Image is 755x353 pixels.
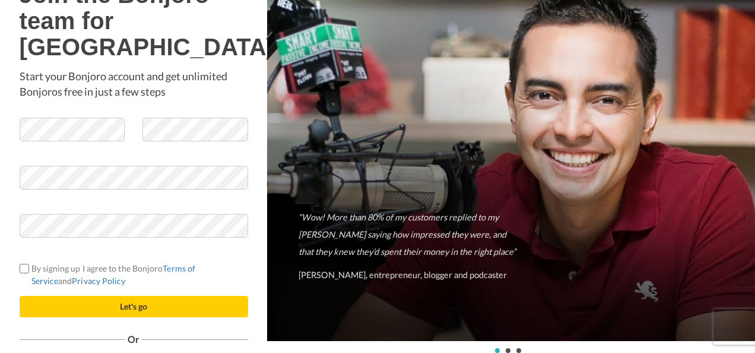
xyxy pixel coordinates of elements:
label: By signing up I agree to the Bonjoro and [20,262,248,287]
button: Let's go [20,296,248,317]
p: Start your Bonjoro account and get unlimited Bonjoros free in just a few steps [20,69,248,99]
p: [PERSON_NAME], entrepreneur, blogger and podcaster [299,266,522,283]
input: By signing up I agree to the BonjoroTerms of ServiceandPrivacy Policy [20,264,29,273]
a: Terms of Service [31,263,196,286]
p: “Wow! More than 80% of my customers replied to my [PERSON_NAME] saying how impressed they were, a... [299,209,522,260]
a: Privacy Policy [72,276,125,286]
span: Or [125,335,142,343]
b: [GEOGRAPHIC_DATA] [20,34,275,60]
